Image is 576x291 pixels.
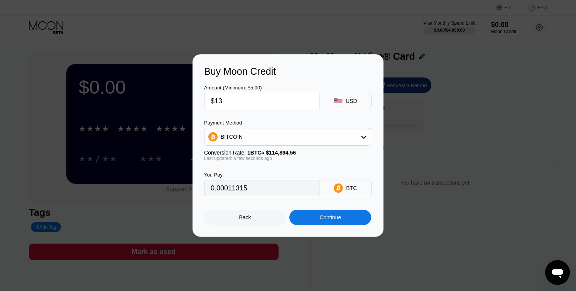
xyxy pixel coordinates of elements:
[239,214,251,220] div: Back
[319,214,341,220] div: Continue
[204,150,371,156] div: Conversion Rate:
[204,66,372,77] div: Buy Moon Credit
[204,129,371,145] div: BITCOIN
[545,260,570,285] iframe: Pulsante per aprire la finestra di messaggistica, conversazione in corso
[346,185,357,191] div: BTC
[289,210,371,225] div: Continue
[346,98,357,104] div: USD
[204,172,319,178] div: You Pay
[204,156,371,161] div: Last updated: a few seconds ago
[247,150,296,156] span: 1 BTC ≈ $114,894.56
[204,210,286,225] div: Back
[211,93,313,109] input: $0.00
[204,120,371,126] div: Payment Method
[221,134,243,140] div: BITCOIN
[204,85,319,91] div: Amount (Minimum: $5.00)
